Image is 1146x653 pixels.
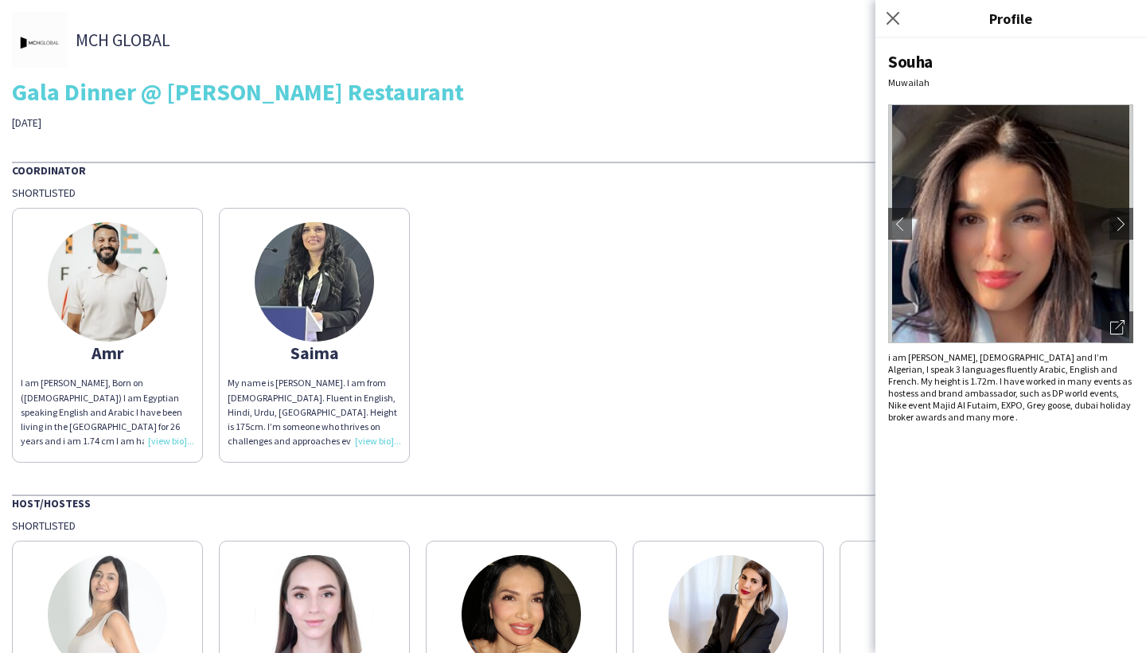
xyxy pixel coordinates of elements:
div: [DATE] [12,115,405,130]
h3: Profile [875,8,1146,29]
img: thumb-6763076a449fd.jpeg [255,222,374,342]
div: i am [PERSON_NAME], [DEMOGRAPHIC_DATA] and I’m Algerian, I speak 3 languages fluently Arabic, Eng... [888,351,1133,423]
div: My name is [PERSON_NAME]. I am from [DEMOGRAPHIC_DATA]. Fluent in English, Hindi, Urdu, [GEOGRAPH... [228,376,401,448]
div: Gala Dinner @ [PERSON_NAME] Restaurant [12,80,1134,104]
div: Saima [228,346,401,360]
img: Crew avatar or photo [888,104,1133,343]
img: thumb-99a643f4-c141-48b4-b529-4584a50c8b05.jpg [12,12,68,68]
img: thumb-66c1b6852183e.jpeg [48,222,167,342]
div: Host/Hostess [12,495,1134,510]
div: Open photos pop-in [1101,311,1133,343]
div: I am [PERSON_NAME], Born on ([DEMOGRAPHIC_DATA]) I am Egyptian speaking English and Arabic I have... [21,376,194,448]
div: Shortlisted [12,518,1134,533]
div: Amr [21,346,194,360]
span: MCH GLOBAL [76,33,170,47]
div: Muwailah [888,76,1133,88]
div: Souha [888,51,1133,72]
div: Shortlisted [12,186,1134,200]
div: Coordinator [12,162,1134,178]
